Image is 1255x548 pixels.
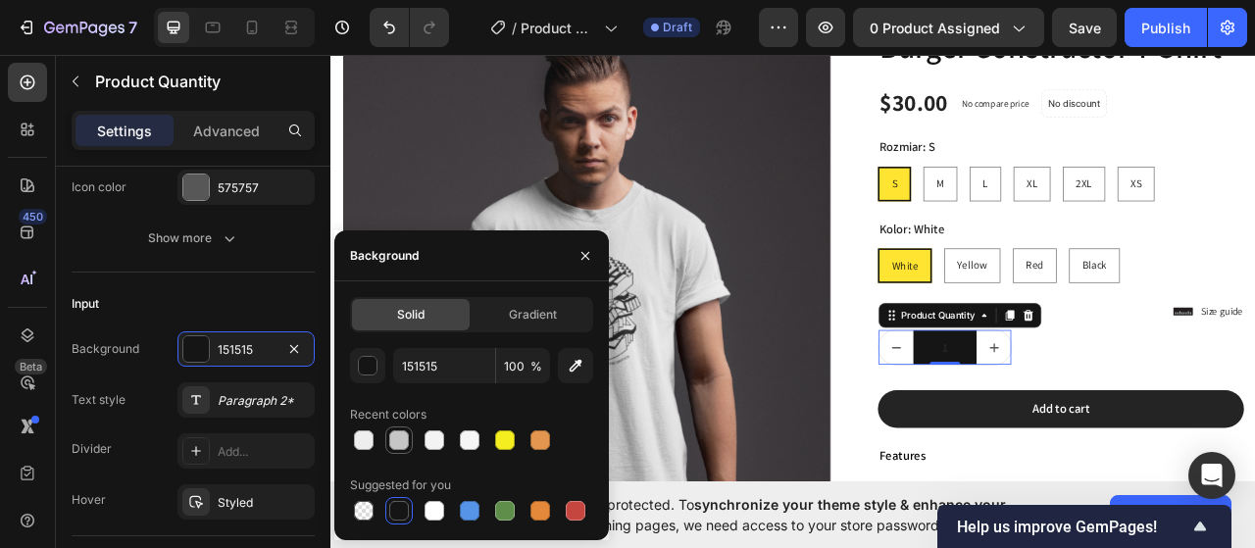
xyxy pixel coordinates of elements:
button: increment [822,360,866,404]
span: Yellow [797,268,835,285]
span: 2XL [948,165,969,182]
p: Features [698,510,1160,530]
div: Hover [72,491,106,509]
span: XS [1018,165,1031,182]
p: No discount [913,63,979,80]
div: Divider [72,440,112,458]
p: 7 [128,16,137,39]
div: Beta [15,359,47,374]
span: Your page is password protected. To when designing pages, we need access to your store password. [456,494,1082,535]
span: XL [885,165,899,182]
div: 575757 [218,179,310,197]
input: quantity [741,360,822,404]
legend: Rozmiar: S [696,116,771,140]
div: Icon color [72,178,126,196]
span: L [829,165,836,182]
p: No compare price [803,66,888,77]
button: Show survey - Help us improve GemPages! [957,515,1212,538]
input: Eg: FFFFFF [393,348,495,383]
span: % [530,358,542,375]
div: Text style [72,391,125,409]
button: 0 product assigned [853,8,1044,47]
div: Background [72,340,139,358]
span: Save [1069,20,1101,36]
span: White [714,269,747,286]
button: Show more [72,221,315,256]
span: Product Page - [DATE] 12:01:21 [521,18,596,38]
div: Open Intercom Messenger [1188,452,1235,499]
span: / [512,18,517,38]
span: Gradient [509,306,557,324]
div: Quantity [696,324,1162,348]
legend: Kolor: White [696,220,782,244]
div: Add... [218,443,310,461]
button: Add to cart [696,436,1162,484]
button: Allow access [1110,495,1231,534]
span: Black [956,268,987,285]
span: Red [884,268,907,285]
button: Save [1052,8,1117,47]
div: Input [72,295,99,313]
div: $30.00 [696,50,787,92]
div: 450 [19,209,47,224]
span: Draft [663,19,692,36]
div: Background [350,247,419,265]
span: M [771,165,780,182]
span: Solid [397,306,425,324]
div: Undo/Redo [370,8,449,47]
div: Add to cart [892,450,966,471]
button: 7 [8,8,146,47]
span: S [714,165,721,182]
span: 0 product assigned [870,18,1000,38]
div: Rich Text Editor. Editing area: main [696,508,1162,532]
button: Publish [1125,8,1207,47]
div: Show more [148,228,239,248]
p: Settings [97,121,152,141]
div: Product Quantity [722,332,824,350]
span: synchronize your theme style & enhance your experience [456,496,1006,533]
div: Publish [1141,18,1190,38]
div: Paragraph 2* [218,392,310,410]
div: Recent colors [350,406,427,423]
p: Product Quantity [95,70,307,93]
iframe: Design area [330,48,1255,489]
span: Help us improve GemPages! [957,518,1188,536]
div: Suggested for you [350,476,451,494]
button: decrement [697,360,741,404]
p: Advanced [193,121,260,141]
div: 151515 [218,341,275,359]
div: Styled [218,494,310,512]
